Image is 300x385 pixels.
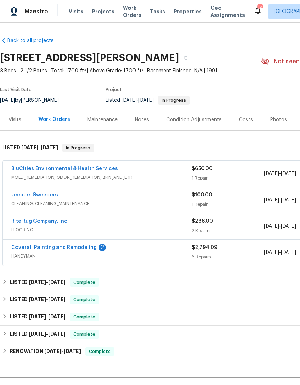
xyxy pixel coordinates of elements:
span: [DATE] [264,198,279,203]
a: BluCities Environmental & Health Services [11,166,118,171]
span: [DATE] [281,250,296,255]
div: Notes [135,116,149,123]
span: $650.00 [192,166,213,171]
span: - [44,349,81,354]
span: - [264,249,296,256]
span: Work Orders [123,4,141,19]
span: [DATE] [264,224,279,229]
span: [DATE] [264,250,279,255]
span: [DATE] [48,331,65,336]
span: Tasks [150,9,165,14]
a: Rite Rug Company, Inc. [11,219,69,224]
span: - [264,170,296,177]
span: [DATE] [29,297,46,302]
span: Complete [71,331,98,338]
span: $100.00 [192,192,212,198]
div: Work Orders [38,116,70,123]
span: [DATE] [48,297,65,302]
span: In Progress [159,98,189,103]
span: - [29,314,65,319]
span: [DATE] [138,98,154,103]
h6: LISTED [2,144,58,152]
div: 2 [99,244,106,251]
div: Costs [239,116,253,123]
span: Listed [106,98,190,103]
span: MOLD_REMEDIATION, ODOR_REMEDIATION, BRN_AND_LRR [11,174,192,181]
span: [DATE] [48,280,65,285]
span: [DATE] [21,145,38,150]
div: Maintenance [87,116,118,123]
span: Project [106,87,122,92]
span: FLOORING [11,226,192,234]
h6: LISTED [10,330,65,339]
div: 1 Repair [192,201,264,208]
span: $286.00 [192,219,213,224]
span: [DATE] [281,171,296,176]
span: [DATE] [29,331,46,336]
span: Complete [71,296,98,303]
span: [DATE] [281,224,296,229]
a: Coverall Painting and Remodeling [11,245,97,250]
h6: LISTED [10,295,65,304]
h6: LISTED [10,313,65,321]
div: 1 Repair [192,175,264,182]
span: Complete [86,348,114,355]
div: 6 Repairs [192,253,264,261]
span: - [122,98,154,103]
span: - [264,223,296,230]
div: 24 [257,4,262,12]
span: Projects [92,8,114,15]
span: - [29,331,65,336]
span: Maestro [24,8,48,15]
span: - [264,196,296,204]
span: [DATE] [48,314,65,319]
span: [DATE] [29,280,46,285]
span: Geo Assignments [210,4,245,19]
h6: LISTED [10,278,65,287]
span: [DATE] [44,349,62,354]
span: [DATE] [29,314,46,319]
div: Visits [9,116,21,123]
span: - [29,280,65,285]
span: $2,794.09 [192,245,217,250]
span: [DATE] [41,145,58,150]
span: Complete [71,279,98,286]
button: Copy Address [179,51,192,64]
span: CLEANING, CLEANING_MAINTENANCE [11,200,192,207]
span: [DATE] [281,198,296,203]
span: [DATE] [64,349,81,354]
span: In Progress [63,144,93,151]
div: Photos [270,116,287,123]
div: Condition Adjustments [166,116,222,123]
span: Complete [71,313,98,321]
span: - [21,145,58,150]
span: [DATE] [122,98,137,103]
span: Properties [174,8,202,15]
span: - [29,297,65,302]
span: Visits [69,8,83,15]
a: Jeepers Sweepers [11,192,58,198]
span: [DATE] [264,171,279,176]
h6: RENOVATION [10,347,81,356]
span: HANDYMAN [11,253,192,260]
div: 2 Repairs [192,227,264,234]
